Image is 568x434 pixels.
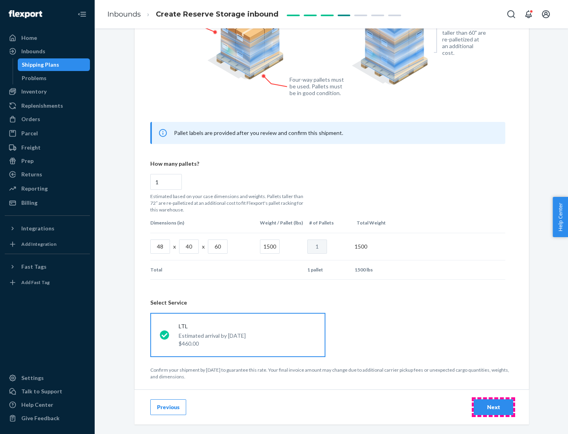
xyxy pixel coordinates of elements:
div: Parcel [21,129,38,137]
a: Inbounds [107,10,141,19]
a: Billing [5,196,90,209]
a: Talk to Support [5,385,90,398]
button: Previous [150,399,186,415]
button: Integrations [5,222,90,235]
p: LTL [179,322,246,330]
a: Returns [5,168,90,181]
div: Reporting [21,185,48,193]
div: Freight [21,144,41,152]
a: Reporting [5,182,90,195]
div: Home [21,34,37,42]
div: Orders [21,115,40,123]
div: Add Integration [21,241,56,247]
div: Add Fast Tag [21,279,50,286]
a: Add Integration [5,238,90,251]
div: Problems [22,74,47,82]
td: Total [150,260,257,279]
div: Fast Tags [21,263,47,271]
td: 1500 lbs [351,260,399,279]
th: Total Weight [353,213,401,232]
div: Returns [21,170,42,178]
div: Next [480,403,506,411]
a: Prep [5,155,90,167]
a: Help Center [5,398,90,411]
div: Prep [21,157,34,165]
p: Confirm your shipment by [DATE] to guarantee this rate. Your final invoice amount may change due ... [150,367,513,380]
button: Give Feedback [5,412,90,425]
a: Replenishments [5,99,90,112]
span: Pallet labels are provided after you review and confirm this shipment. [174,129,343,136]
div: Shipping Plans [22,61,59,69]
a: Add Fast Tag [5,276,90,289]
img: Flexport logo [9,10,42,18]
div: Billing [21,199,37,207]
div: Inbounds [21,47,45,55]
a: Parcel [5,127,90,140]
a: Freight [5,141,90,154]
p: x [173,243,176,251]
a: Problems [18,72,90,84]
figcaption: Four-way pallets must be used. Pallets must be in good condition. [290,76,344,96]
div: Integrations [21,224,54,232]
a: Inventory [5,85,90,98]
p: How many pallets? [150,160,505,168]
p: Estimated arrival by [DATE] [179,332,246,340]
a: Orders [5,113,90,125]
div: Settings [21,374,44,382]
a: Home [5,32,90,44]
a: Inbounds [5,45,90,58]
p: $460.00 [179,340,246,348]
div: Inventory [21,88,47,95]
button: Fast Tags [5,260,90,273]
p: Estimated based on your case dimensions and weights. Pallets taller than 72” are re-palletized at... [150,193,308,213]
button: Help Center [553,197,568,237]
p: x [202,243,205,251]
ol: breadcrumbs [101,3,285,26]
div: Replenishments [21,102,63,110]
button: Close Navigation [74,6,90,22]
div: Talk to Support [21,387,62,395]
a: Settings [5,372,90,384]
button: Next [474,399,513,415]
button: Open notifications [521,6,536,22]
th: Weight / Pallet (lbs) [257,213,306,232]
div: Give Feedback [21,414,60,422]
button: Open Search Box [503,6,519,22]
th: Dimensions (in) [150,213,257,232]
th: # of Pallets [306,213,353,232]
td: 1 pallet [304,260,351,279]
span: 1500 [355,243,367,250]
div: Help Center [21,401,53,409]
a: Shipping Plans [18,58,90,71]
header: Select Service [150,299,513,307]
button: Open account menu [538,6,554,22]
span: Create Reserve Storage inbound [156,10,278,19]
